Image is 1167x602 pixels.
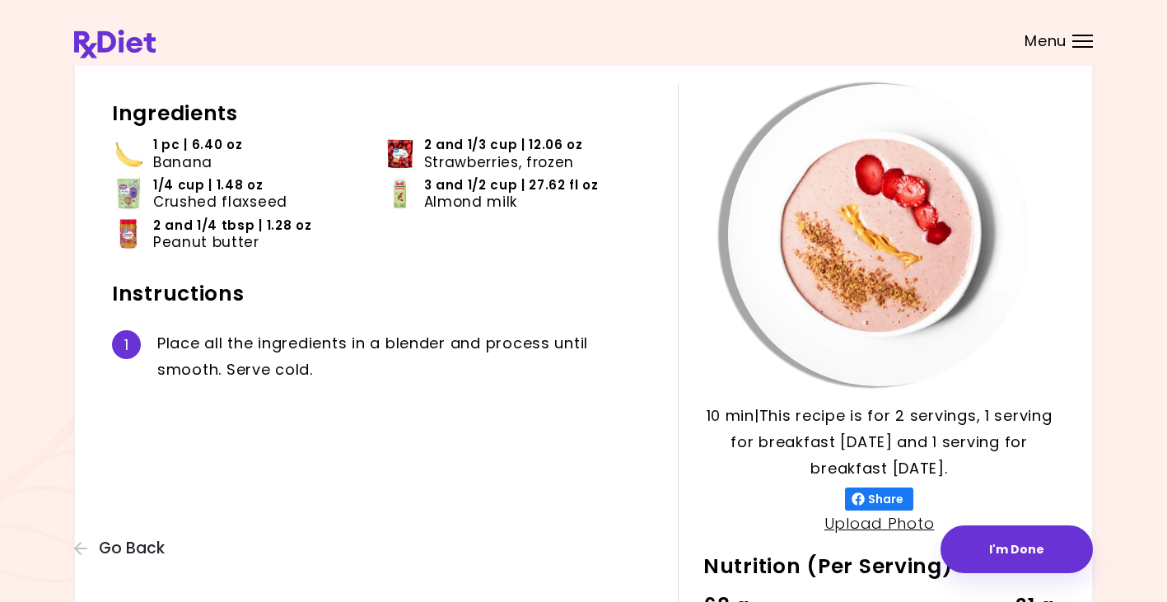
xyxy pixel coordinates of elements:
[424,137,583,153] span: 2 and 1/3 cup | 12.06 oz
[112,281,653,307] h2: Instructions
[703,553,1055,580] h2: Nutrition (Per Serving)
[941,525,1093,573] button: I'm Done
[153,194,287,210] span: Crushed flaxseed
[153,217,311,234] span: 2 and 1/4 tbsp | 1.28 oz
[153,234,259,250] span: Peanut butter
[153,177,264,194] span: 1/4 cup | 1.48 oz
[74,539,173,558] button: Go Back
[153,154,212,170] span: Banana
[112,330,141,359] div: 1
[865,492,907,506] span: Share
[824,513,935,534] a: Upload Photo
[99,539,165,558] span: Go Back
[703,403,1055,482] p: 10 min | This recipe is for 2 servings, 1 serving for breakfast [DATE] and 1 serving for breakfas...
[153,137,243,153] span: 1 pc | 6.40 oz
[112,100,653,127] h2: Ingredients
[1025,34,1067,49] span: Menu
[157,330,653,383] div: P l a c e a l l t h e i n g r e d i e n t s i n a b l e n d e r a n d p r o c e s s u n t i l s m...
[424,177,599,194] span: 3 and 1/2 cup | 27.62 fl oz
[424,154,575,170] span: Strawberries, frozen
[845,488,913,511] button: Share
[424,194,517,210] span: Almond milk
[74,30,156,58] img: RxDiet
